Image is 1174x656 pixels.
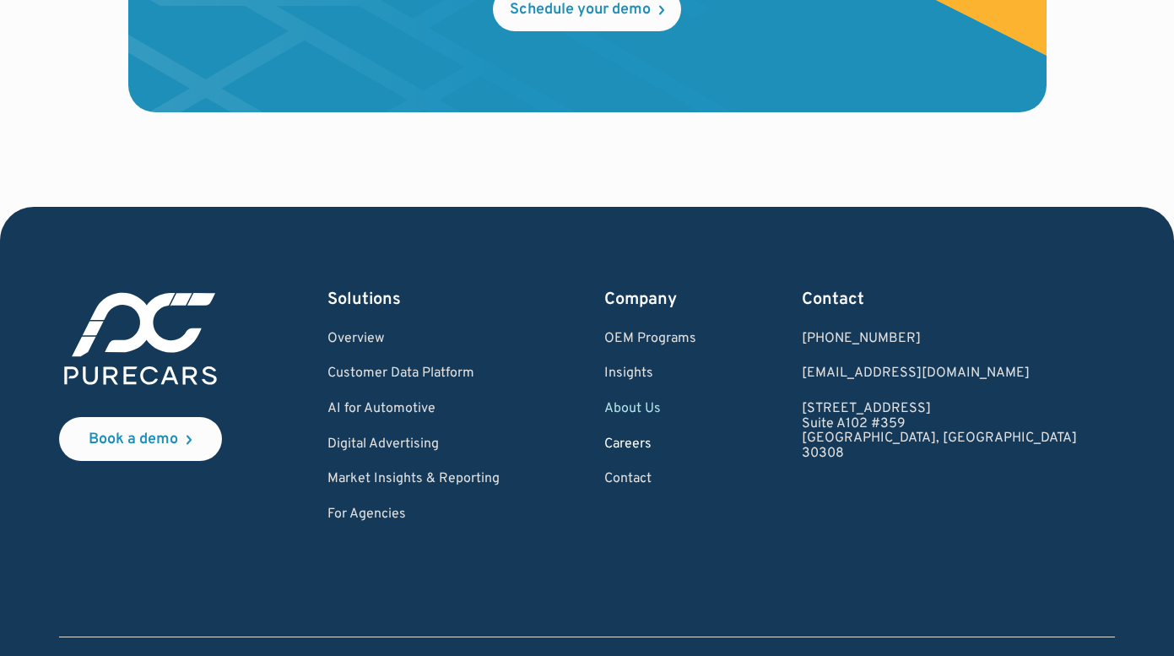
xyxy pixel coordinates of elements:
[327,507,500,523] a: For Agencies
[802,366,1077,382] a: Email us
[327,332,500,347] a: Overview
[604,472,696,487] a: Contact
[802,288,1077,312] div: Contact
[604,288,696,312] div: Company
[802,332,1077,347] div: [PHONE_NUMBER]
[327,472,500,487] a: Market Insights & Reporting
[510,3,651,18] div: Schedule your demo
[59,417,222,461] a: Book a demo
[59,288,222,390] img: purecars logo
[327,288,500,312] div: Solutions
[604,402,696,417] a: About Us
[604,332,696,347] a: OEM Programs
[802,402,1077,461] a: [STREET_ADDRESS]Suite A102 #359[GEOGRAPHIC_DATA], [GEOGRAPHIC_DATA]30308
[327,437,500,453] a: Digital Advertising
[327,366,500,382] a: Customer Data Platform
[604,437,696,453] a: Careers
[89,432,178,447] div: Book a demo
[327,402,500,417] a: AI for Automotive
[604,366,696,382] a: Insights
